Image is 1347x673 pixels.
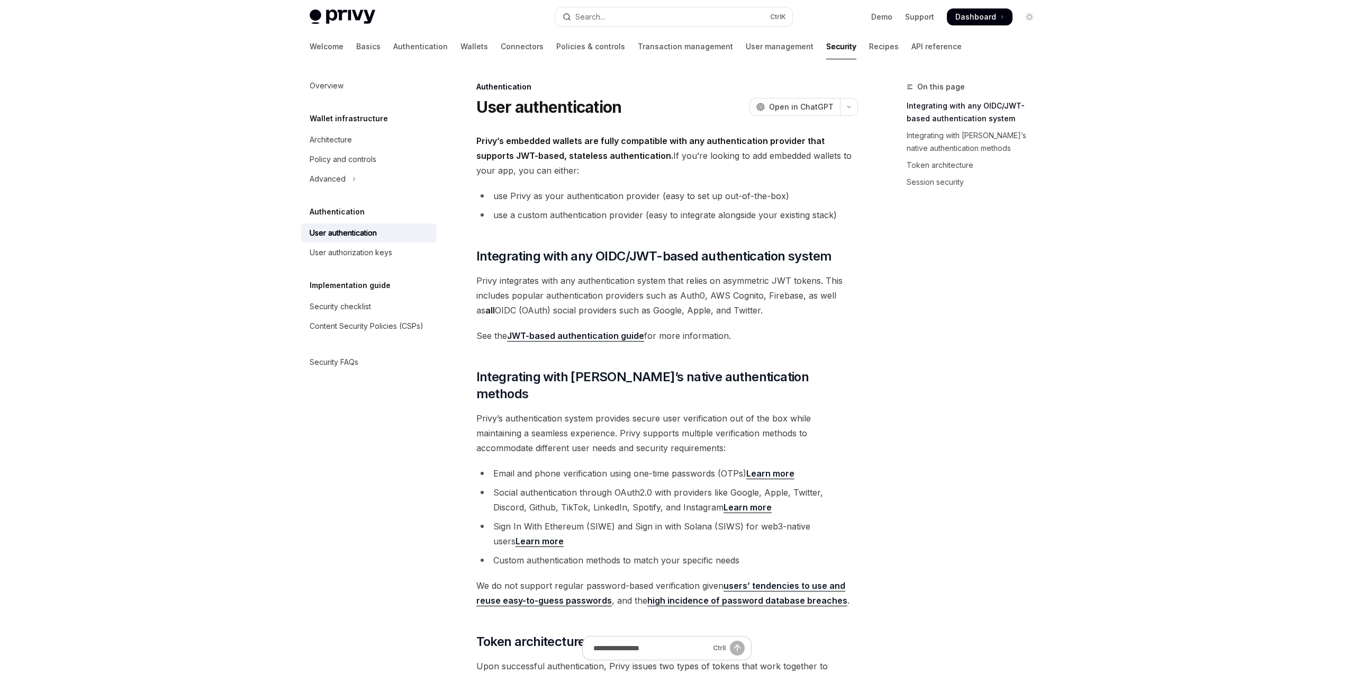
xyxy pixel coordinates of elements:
button: Toggle dark mode [1021,8,1038,25]
li: use Privy as your authentication provider (easy to set up out-of-the-box) [476,189,858,203]
a: Basics [356,34,381,59]
button: Toggle Advanced section [301,169,437,189]
button: Open in ChatGPT [749,98,840,116]
strong: all [485,305,495,316]
a: Authentication [393,34,448,59]
a: Demo [871,12,892,22]
a: Wallets [460,34,488,59]
a: Security [826,34,856,59]
a: Session security [907,174,1046,191]
span: Integrating with [PERSON_NAME]’s native authentication methods [476,369,858,402]
span: See the for more information. [476,328,858,343]
a: User management [746,34,813,59]
div: Security FAQs [310,356,358,369]
a: Support [905,12,934,22]
li: use a custom authentication provider (easy to integrate alongside your existing stack) [476,208,858,222]
a: Connectors [501,34,544,59]
a: Overview [301,76,437,95]
a: Integrating with [PERSON_NAME]’s native authentication methods [907,127,1046,157]
div: Advanced [310,173,346,185]
a: Learn more [724,502,772,513]
div: Content Security Policies (CSPs) [310,320,423,333]
a: User authorization keys [301,243,437,262]
li: Custom authentication methods to match your specific needs [476,553,858,568]
a: Welcome [310,34,343,59]
a: API reference [911,34,962,59]
div: Architecture [310,133,352,146]
span: If you’re looking to add embedded wallets to your app, you can either: [476,133,858,178]
a: Integrating with any OIDC/JWT-based authentication system [907,97,1046,127]
button: Send message [730,641,745,656]
a: high incidence of password database breaches [647,595,847,606]
div: User authorization keys [310,246,392,259]
div: User authentication [310,227,377,239]
a: Security checklist [301,297,437,316]
span: Dashboard [955,12,996,22]
a: Policies & controls [556,34,625,59]
span: Privy’s authentication system provides secure user verification out of the box while maintaining ... [476,411,858,455]
strong: Privy’s embedded wallets are fully compatible with any authentication provider that supports JWT-... [476,136,825,161]
div: Policy and controls [310,153,376,166]
li: Sign In With Ethereum (SIWE) and Sign in with Solana (SIWS) for web3-native users [476,519,858,549]
span: Integrating with any OIDC/JWT-based authentication system [476,248,832,265]
span: Ctrl K [770,13,786,21]
a: Token architecture [907,157,1046,174]
a: Learn more [746,468,794,479]
a: Architecture [301,130,437,149]
h1: User authentication [476,97,622,116]
span: Open in ChatGPT [769,102,834,112]
img: light logo [310,10,375,24]
h5: Authentication [310,205,365,218]
span: Token architecture [476,633,585,650]
a: User authentication [301,223,437,243]
div: Overview [310,79,343,92]
a: Policy and controls [301,150,437,169]
a: Dashboard [947,8,1012,25]
span: Privy integrates with any authentication system that relies on asymmetric JWT tokens. This includ... [476,273,858,318]
h5: Implementation guide [310,279,391,292]
div: Security checklist [310,300,371,313]
a: Transaction management [638,34,733,59]
a: Recipes [869,34,899,59]
a: Learn more [516,536,564,547]
div: Search... [575,11,605,23]
a: JWT-based authentication guide [507,330,644,342]
input: Ask a question... [593,636,709,660]
h5: Wallet infrastructure [310,112,388,125]
li: Social authentication through OAuth2.0 with providers like Google, Apple, Twitter, Discord, Githu... [476,485,858,515]
a: Security FAQs [301,353,437,372]
span: On this page [917,80,965,93]
button: Open search [555,7,792,26]
li: Email and phone verification using one-time passwords (OTPs) [476,466,858,481]
a: Content Security Policies (CSPs) [301,317,437,336]
div: Authentication [476,82,858,92]
span: We do not support regular password-based verification given , and the . [476,578,858,608]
